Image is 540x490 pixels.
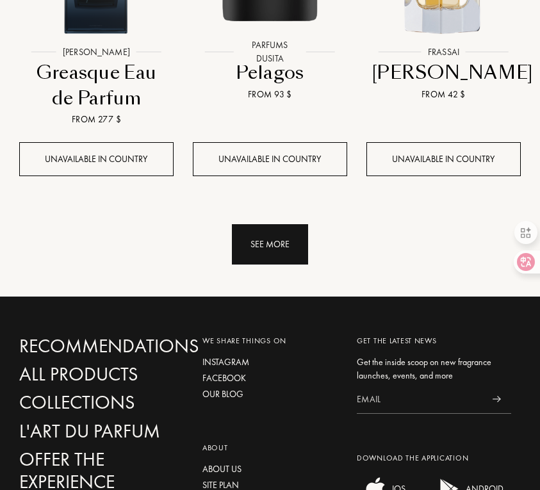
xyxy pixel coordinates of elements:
[19,142,174,176] div: Unavailable in country
[198,88,342,101] div: From 93 $
[202,388,338,401] a: Our blog
[202,442,338,453] div: About
[198,60,342,85] div: Pelagos
[24,113,168,126] div: From 277 $
[357,355,511,382] div: Get the inside scoop on new fragrance launches, events, and more
[493,396,501,402] img: news_send.svg
[202,355,338,369] a: Instagram
[24,60,168,111] div: Greasque Eau de Parfum
[202,462,338,476] a: About us
[372,60,516,85] div: [PERSON_NAME]
[366,142,521,176] div: Unavailable in country
[193,142,347,176] div: Unavailable in country
[357,385,482,414] input: Email
[19,335,174,357] a: Recommendations
[19,420,174,443] a: L'Art du Parfum
[232,224,308,265] div: See more
[372,88,516,101] div: From 42 $
[19,363,174,386] a: All products
[202,335,338,347] div: We share things on
[357,452,511,464] div: Download the application
[357,335,511,347] div: Get the latest news
[202,372,338,385] a: Facebook
[19,391,174,414] a: Collections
